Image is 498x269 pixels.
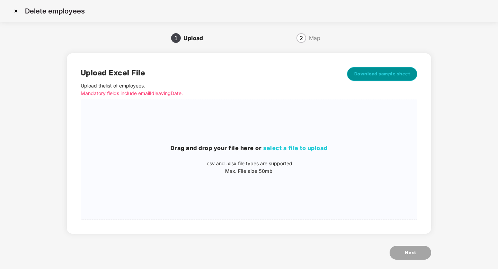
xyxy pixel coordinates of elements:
[81,67,333,78] h2: Upload Excel File
[81,144,417,153] h3: Drag and drop your file here or
[309,33,320,44] div: Map
[347,67,418,81] button: Download sample sheet
[263,145,328,151] span: select a file to upload
[81,90,333,97] p: Mandatory fields include emailId leavingDate.
[81,99,417,220] span: Drag and drop your file here orselect a file to upload.csv and .xlsx file types are supportedMax....
[81,167,417,175] p: Max. File size 50mb
[81,82,333,97] p: Upload the list of employees .
[300,35,303,41] span: 2
[174,35,178,41] span: 1
[354,71,410,77] span: Download sample sheet
[10,6,21,17] img: svg+xml;base64,PHN2ZyBpZD0iQ3Jvc3MtMzJ4MzIiIHhtbG5zPSJodHRwOi8vd3d3LnczLm9yZy8yMDAwL3N2ZyIgd2lkdG...
[25,7,85,15] p: Delete employees
[81,160,417,167] p: .csv and .xlsx file types are supported
[184,33,208,44] div: Upload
